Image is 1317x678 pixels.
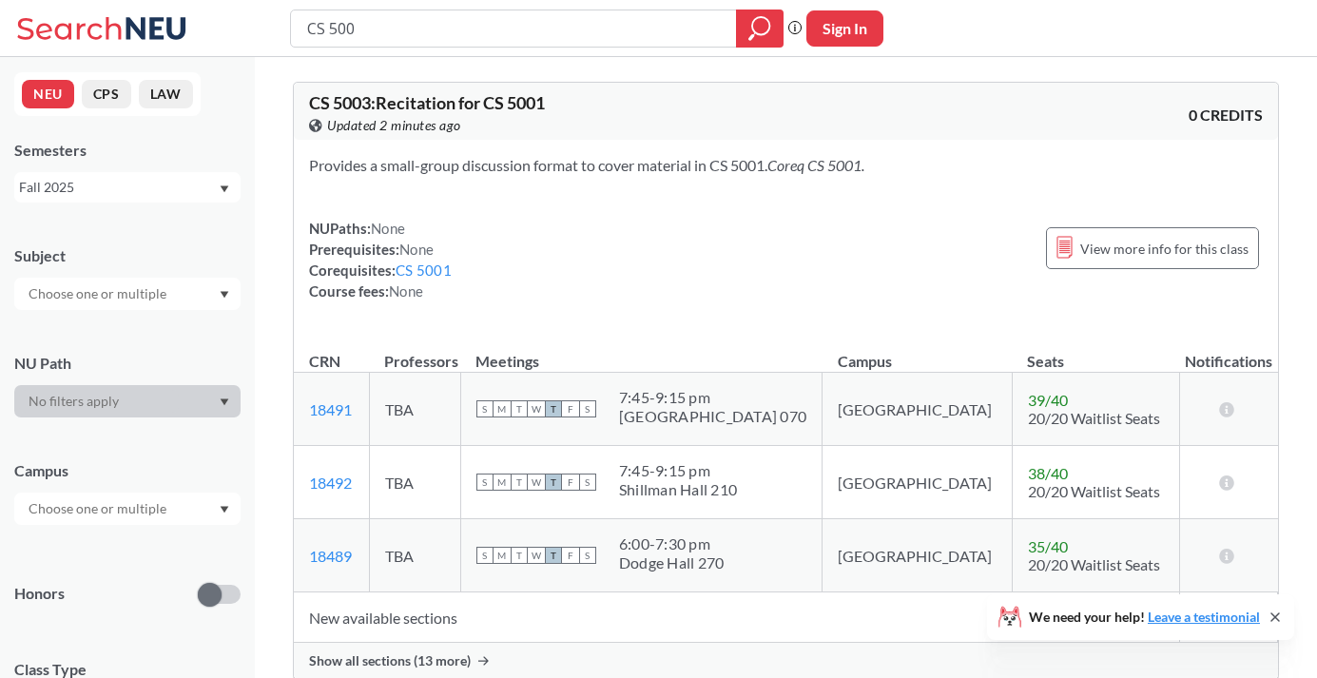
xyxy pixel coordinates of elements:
[1028,482,1160,500] span: 20/20 Waitlist Seats
[309,218,452,301] div: NUPaths: Prerequisites: Corequisites: Course fees:
[19,177,218,198] div: Fall 2025
[619,388,806,407] div: 7:45 - 9:15 pm
[19,282,179,305] input: Choose one or multiple
[14,493,241,525] div: Dropdown arrow
[19,497,179,520] input: Choose one or multiple
[220,398,229,406] svg: Dropdown arrow
[309,652,471,669] span: Show all sections (13 more)
[619,480,737,499] div: Shillman Hall 210
[1148,609,1260,625] a: Leave a testimonial
[511,400,528,417] span: T
[220,506,229,513] svg: Dropdown arrow
[1012,332,1179,373] th: Seats
[139,80,193,108] button: LAW
[528,547,545,564] span: W
[528,400,545,417] span: W
[389,282,423,300] span: None
[14,385,241,417] div: Dropdown arrow
[14,172,241,203] div: Fall 2025Dropdown arrow
[309,547,352,565] a: 18489
[327,115,461,136] span: Updated 2 minutes ago
[220,291,229,299] svg: Dropdown arrow
[619,407,806,426] div: [GEOGRAPHIC_DATA] 070
[369,373,460,446] td: TBA
[476,547,494,564] span: S
[476,474,494,491] span: S
[396,262,452,279] a: CS 5001
[511,474,528,491] span: T
[305,12,723,45] input: Class, professor, course number, "phrase"
[309,155,1263,176] section: Provides a small-group discussion format to cover material in CS 5001.
[579,474,596,491] span: S
[22,80,74,108] button: NEU
[545,547,562,564] span: T
[369,519,460,592] td: TBA
[399,241,434,258] span: None
[1189,105,1263,126] span: 0 CREDITS
[1080,237,1249,261] span: View more info for this class
[14,245,241,266] div: Subject
[736,10,784,48] div: magnifying glass
[476,400,494,417] span: S
[371,220,405,237] span: None
[579,547,596,564] span: S
[579,400,596,417] span: S
[494,400,511,417] span: M
[528,474,545,491] span: W
[748,15,771,42] svg: magnifying glass
[14,583,65,605] p: Honors
[1028,464,1068,482] span: 38 / 40
[823,373,1012,446] td: [GEOGRAPHIC_DATA]
[309,351,340,372] div: CRN
[14,353,241,374] div: NU Path
[619,553,725,572] div: Dodge Hall 270
[806,10,883,47] button: Sign In
[823,446,1012,519] td: [GEOGRAPHIC_DATA]
[545,474,562,491] span: T
[1179,332,1277,373] th: Notifications
[309,92,545,113] span: CS 5003 : Recitation for CS 5001
[619,534,725,553] div: 6:00 - 7:30 pm
[1028,537,1068,555] span: 35 / 40
[309,400,352,418] a: 18491
[494,547,511,564] span: M
[562,547,579,564] span: F
[14,140,241,161] div: Semesters
[823,332,1012,373] th: Campus
[562,474,579,491] span: F
[294,592,1179,643] td: New available sections
[82,80,131,108] button: CPS
[619,461,737,480] div: 7:45 - 9:15 pm
[767,156,864,174] i: Coreq CS 5001.
[14,460,241,481] div: Campus
[1028,391,1068,409] span: 39 / 40
[494,474,511,491] span: M
[1028,409,1160,427] span: 20/20 Waitlist Seats
[511,547,528,564] span: T
[309,474,352,492] a: 18492
[460,332,822,373] th: Meetings
[14,278,241,310] div: Dropdown arrow
[220,185,229,193] svg: Dropdown arrow
[823,519,1012,592] td: [GEOGRAPHIC_DATA]
[562,400,579,417] span: F
[1029,610,1260,624] span: We need your help!
[545,400,562,417] span: T
[369,332,460,373] th: Professors
[369,446,460,519] td: TBA
[1028,555,1160,573] span: 20/20 Waitlist Seats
